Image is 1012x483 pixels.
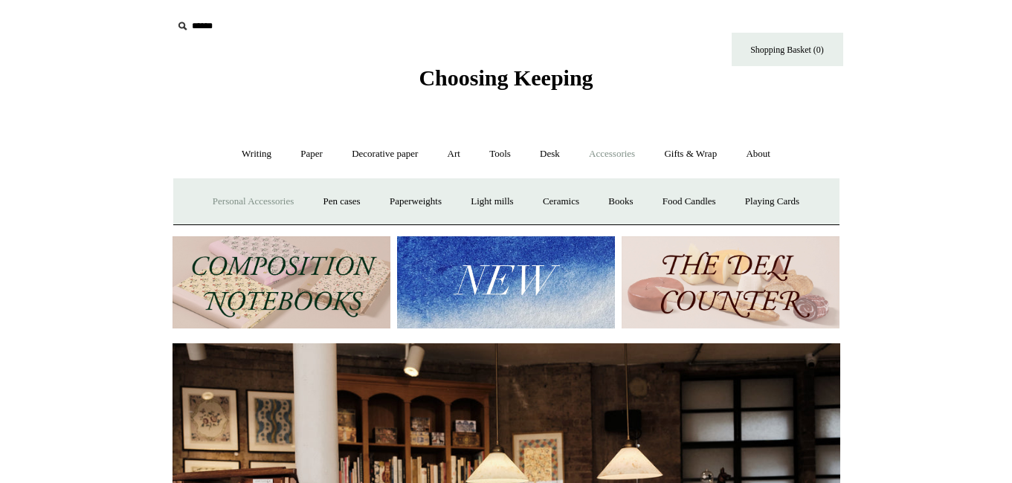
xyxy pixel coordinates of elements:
a: Art [434,134,474,174]
img: 202302 Composition ledgers.jpg__PID:69722ee6-fa44-49dd-a067-31375e5d54ec [173,236,390,329]
a: Choosing Keeping [419,77,593,88]
a: Writing [228,134,285,174]
a: Food Candles [649,182,729,221]
a: Paperweights [376,182,455,221]
a: Tools [476,134,524,174]
a: Books [595,182,646,221]
a: Shopping Basket (0) [732,33,843,66]
a: Playing Cards [732,182,813,221]
a: Pen cases [309,182,373,221]
span: Choosing Keeping [419,65,593,90]
a: Desk [526,134,573,174]
a: Decorative paper [338,134,431,174]
a: Personal Accessories [199,182,307,221]
a: Paper [287,134,336,174]
a: Accessories [576,134,648,174]
img: New.jpg__PID:f73bdf93-380a-4a35-bcfe-7823039498e1 [397,236,615,329]
img: The Deli Counter [622,236,839,329]
a: Light mills [457,182,526,221]
a: Ceramics [529,182,593,221]
a: Gifts & Wrap [651,134,730,174]
a: About [732,134,784,174]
